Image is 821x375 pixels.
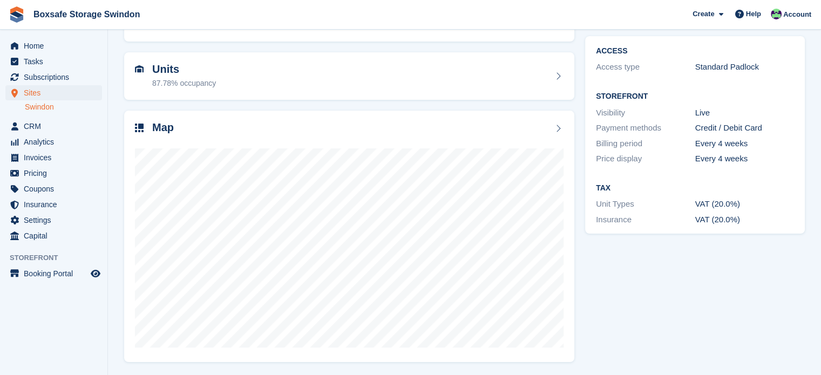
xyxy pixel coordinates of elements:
[596,184,794,193] h2: Tax
[5,213,102,228] a: menu
[24,54,89,69] span: Tasks
[596,107,695,119] div: Visibility
[135,65,144,73] img: unit-icn-7be61d7bf1b0ce9d3e12c5938cc71ed9869f7b940bace4675aadf7bd6d80202e.svg
[124,111,574,363] a: Map
[5,134,102,149] a: menu
[24,166,89,181] span: Pricing
[24,197,89,212] span: Insurance
[5,228,102,243] a: menu
[695,122,795,134] div: Credit / Debit Card
[596,122,695,134] div: Payment methods
[9,6,25,23] img: stora-icon-8386f47178a22dfd0bd8f6a31ec36ba5ce8667c1dd55bd0f319d3a0aa187defe.svg
[135,124,144,132] img: map-icn-33ee37083ee616e46c38cad1a60f524a97daa1e2b2c8c0bc3eb3415660979fc1.svg
[24,181,89,196] span: Coupons
[695,61,795,73] div: Standard Padlock
[5,70,102,85] a: menu
[10,253,107,263] span: Storefront
[596,47,794,56] h2: ACCESS
[596,153,695,165] div: Price display
[695,214,795,226] div: VAT (20.0%)
[596,214,695,226] div: Insurance
[25,102,102,112] a: Swindon
[24,119,89,134] span: CRM
[152,63,216,76] h2: Units
[695,153,795,165] div: Every 4 weeks
[5,119,102,134] a: menu
[695,138,795,150] div: Every 4 weeks
[24,38,89,53] span: Home
[24,85,89,100] span: Sites
[124,52,574,100] a: Units 87.78% occupancy
[695,198,795,210] div: VAT (20.0%)
[5,54,102,69] a: menu
[5,150,102,165] a: menu
[596,61,695,73] div: Access type
[596,198,695,210] div: Unit Types
[152,78,216,89] div: 87.78% occupancy
[5,197,102,212] a: menu
[596,138,695,150] div: Billing period
[24,70,89,85] span: Subscriptions
[5,85,102,100] a: menu
[5,181,102,196] a: menu
[29,5,144,23] a: Boxsafe Storage Swindon
[5,166,102,181] a: menu
[24,134,89,149] span: Analytics
[24,266,89,281] span: Booking Portal
[24,228,89,243] span: Capital
[746,9,761,19] span: Help
[24,213,89,228] span: Settings
[152,121,174,134] h2: Map
[695,107,795,119] div: Live
[5,266,102,281] a: menu
[89,267,102,280] a: Preview store
[783,9,811,20] span: Account
[596,92,794,101] h2: Storefront
[693,9,714,19] span: Create
[771,9,782,19] img: Kim Virabi
[24,150,89,165] span: Invoices
[5,38,102,53] a: menu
